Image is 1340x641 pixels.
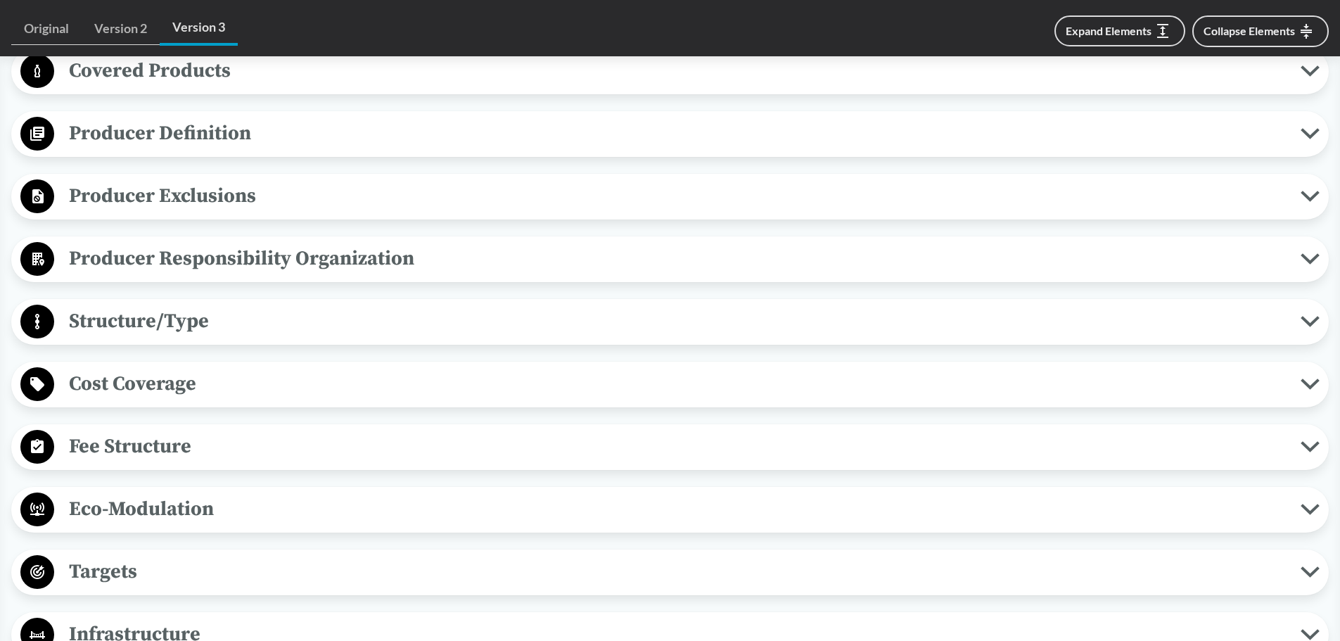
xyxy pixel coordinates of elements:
[16,53,1324,89] button: Covered Products
[54,493,1301,525] span: Eco-Modulation
[16,179,1324,215] button: Producer Exclusions
[54,431,1301,462] span: Fee Structure
[11,13,82,45] a: Original
[16,429,1324,465] button: Fee Structure
[16,492,1324,528] button: Eco-Modulation
[54,368,1301,400] span: Cost Coverage
[1054,15,1185,46] button: Expand Elements
[1192,15,1329,47] button: Collapse Elements
[16,367,1324,402] button: Cost Coverage
[54,243,1301,274] span: Producer Responsibility Organization
[16,554,1324,590] button: Targets
[160,11,238,46] a: Version 3
[54,118,1301,149] span: Producer Definition
[54,556,1301,588] span: Targets
[54,55,1301,87] span: Covered Products
[16,116,1324,152] button: Producer Definition
[16,241,1324,277] button: Producer Responsibility Organization
[16,304,1324,340] button: Structure/Type
[54,180,1301,212] span: Producer Exclusions
[54,305,1301,337] span: Structure/Type
[82,13,160,45] a: Version 2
